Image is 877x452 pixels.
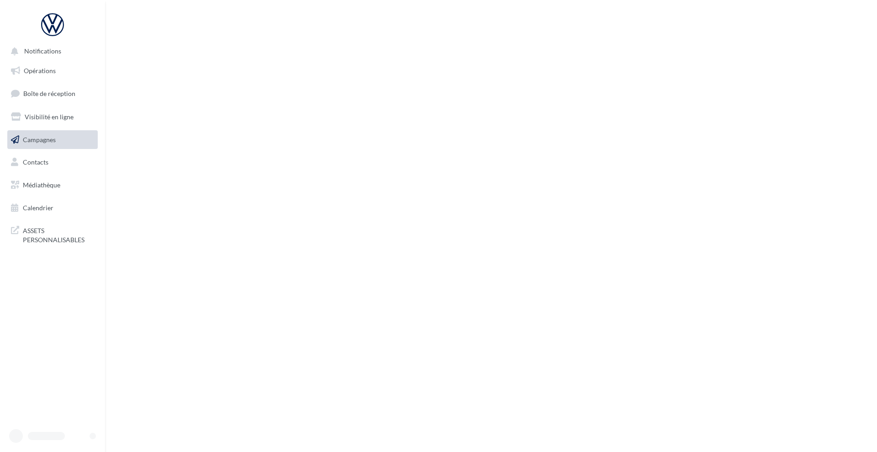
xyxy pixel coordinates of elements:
[25,113,74,121] span: Visibilité en ligne
[23,135,56,143] span: Campagnes
[5,107,100,127] a: Visibilité en ligne
[5,84,100,103] a: Boîte de réception
[23,181,60,189] span: Médiathèque
[5,175,100,195] a: Médiathèque
[5,61,100,80] a: Opérations
[24,48,61,55] span: Notifications
[23,224,94,244] span: ASSETS PERSONNALISABLES
[23,204,53,212] span: Calendrier
[24,67,56,74] span: Opérations
[5,130,100,149] a: Campagnes
[23,158,48,166] span: Contacts
[5,198,100,218] a: Calendrier
[5,153,100,172] a: Contacts
[5,221,100,248] a: ASSETS PERSONNALISABLES
[23,90,75,97] span: Boîte de réception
